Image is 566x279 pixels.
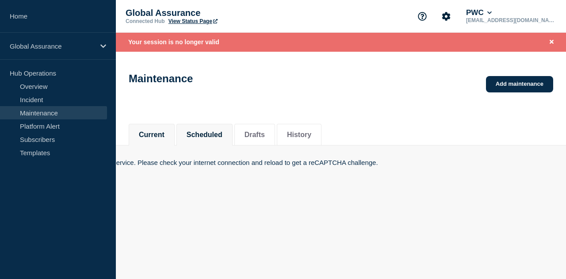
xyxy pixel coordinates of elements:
button: Scheduled [187,131,222,139]
button: Drafts [245,131,265,139]
p: Connected Hub [126,18,165,24]
button: Close banner [546,37,557,47]
p: [EMAIL_ADDRESS][DOMAIN_NAME] [464,17,556,23]
button: Account settings [437,7,455,26]
p: Global Assurance [10,42,95,50]
button: Current [139,131,164,139]
button: History [287,131,311,139]
button: PWC [464,8,493,17]
span: Your session is no longer valid [128,38,219,46]
a: View Status Page [168,18,218,24]
button: Support [413,7,432,26]
p: Global Assurance [126,8,302,18]
a: Add maintenance [486,76,553,92]
h1: Maintenance [129,73,193,85]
